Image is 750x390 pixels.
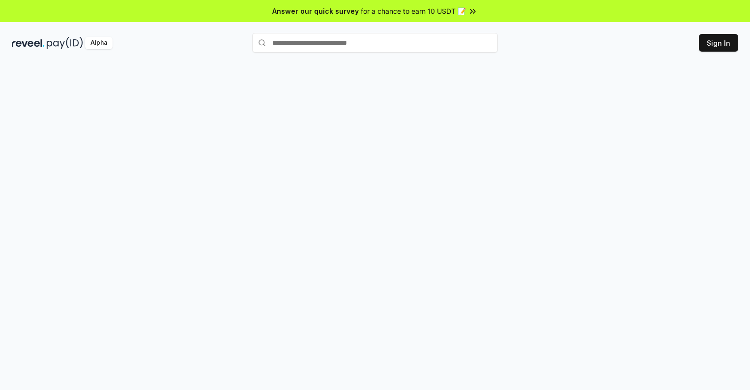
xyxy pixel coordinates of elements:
[12,37,45,49] img: reveel_dark
[47,37,83,49] img: pay_id
[272,6,359,16] span: Answer our quick survey
[85,37,113,49] div: Alpha
[361,6,466,16] span: for a chance to earn 10 USDT 📝
[699,34,738,52] button: Sign In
